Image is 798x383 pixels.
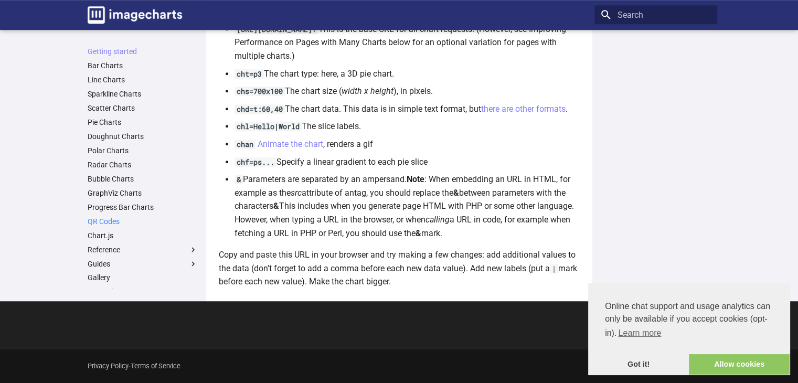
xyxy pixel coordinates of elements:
[88,188,198,198] a: GraphViz Charts
[235,157,276,167] code: chf=ps...
[258,139,323,149] a: Animate the chart
[88,160,198,169] a: Radar Charts
[588,283,790,375] div: cookieconsent
[291,188,302,198] em: src
[235,84,580,98] li: The chart size ( ), in pixels.
[88,357,180,376] div: -
[407,174,424,184] strong: Note
[88,47,198,56] a: Getting started
[605,300,773,341] span: Online chat support and usage analytics can only be available if you accept cookies (opt-in).
[88,6,182,24] img: logo
[88,287,198,296] a: Enterprise
[88,362,129,370] a: Privacy Policy
[235,104,285,114] code: chd=t:60,40
[689,354,790,375] a: allow cookies
[399,303,717,347] a: NextBar Charts
[235,122,302,131] code: chl=Hello|World
[235,67,580,81] li: The chart type: here, a 3D pie chart.
[453,188,459,198] strong: &
[83,2,186,28] a: Image-Charts documentation
[88,273,198,282] a: Gallery
[416,228,421,238] strong: &
[235,120,580,133] li: The slice labels.
[550,264,558,273] code: |
[235,175,243,184] code: &
[88,174,198,184] a: Bubble Charts
[88,132,198,141] a: Doughnut Charts
[235,155,580,169] li: Specify a linear gradient to each pie slice
[342,86,393,96] em: width x height
[88,146,198,155] a: Polar Charts
[481,104,566,114] a: there are other formats
[594,5,717,24] input: Search
[235,102,580,116] li: The chart data. This data is in simple text format, but .
[88,217,198,226] a: QR Codes
[273,201,279,211] strong: &
[235,23,580,63] li: This is the base URL for all chart requests. (However, see Improving Performance on Pages with Ma...
[88,245,198,254] label: Reference
[588,354,689,375] a: dismiss cookie message
[88,259,198,269] label: Guides
[88,118,198,127] a: Pie Charts
[88,75,198,84] a: Line Charts
[235,137,580,151] li: , renders a gif
[425,215,450,225] em: calling
[88,89,198,99] a: Sparkline Charts
[88,103,198,113] a: Scatter Charts
[235,25,318,34] code: [URL][DOMAIN_NAME]?
[88,61,198,70] a: Bar Charts
[235,140,256,149] code: chan
[131,362,180,370] a: Terms of Service
[235,69,264,79] code: cht=p3
[219,248,580,289] p: Copy and paste this URL in your browser and try making a few changes: add additional values to th...
[616,325,663,341] a: learn more about cookies
[399,307,692,333] span: Next
[88,203,198,212] a: Progress Bar Charts
[235,173,580,240] li: Parameters are separated by an ampersand. : When embedding an URL in HTML, for example as the att...
[235,87,285,96] code: chs=700x100
[88,231,198,240] a: Chart.js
